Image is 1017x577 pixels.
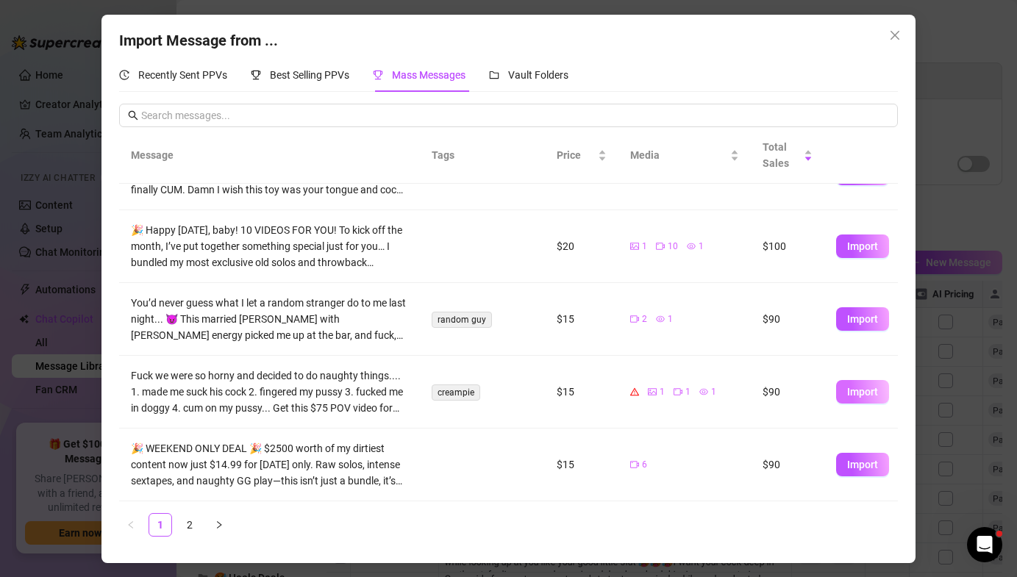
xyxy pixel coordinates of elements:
[141,107,888,123] input: Search messages...
[668,312,673,326] span: 1
[119,70,129,80] span: history
[836,234,889,258] button: Import
[699,387,708,396] span: eye
[847,459,878,470] span: Import
[751,210,824,283] td: $100
[642,312,647,326] span: 2
[373,70,383,80] span: trophy
[420,127,508,184] th: Tags
[545,356,618,429] td: $15
[126,520,135,529] span: left
[685,385,691,399] span: 1
[836,380,889,404] button: Import
[630,147,727,163] span: Media
[131,295,407,343] div: You’d never guess what I let a random stranger do to me last night... 😈 This married [PERSON_NAME...
[711,385,716,399] span: 1
[178,513,201,537] li: 2
[119,127,419,184] th: Message
[131,368,407,416] div: Fuck we were so horny and decided to do naughty things.... 1. made me suck his cock 2. fingered m...
[674,387,682,396] span: video-camera
[432,384,480,401] span: creampie
[557,147,595,163] span: Price
[751,127,824,184] th: Total Sales
[836,307,889,331] button: Import
[618,127,751,184] th: Media
[967,527,1002,562] iframe: Intercom live chat
[131,440,407,489] div: 🎉 WEEKEND ONLY DEAL 🎉 $2500 worth of my dirtiest content now just $14.99 for [DATE] only. Raw sol...
[545,283,618,356] td: $15
[270,69,349,81] span: Best Selling PPVs
[847,313,878,325] span: Import
[489,70,499,80] span: folder
[545,429,618,501] td: $15
[545,127,618,184] th: Price
[660,385,665,399] span: 1
[630,385,639,399] span: warning
[668,240,678,254] span: 10
[630,242,639,251] span: picture
[699,240,704,254] span: 1
[751,356,824,429] td: $90
[508,69,568,81] span: Vault Folders
[648,387,657,396] span: picture
[251,70,261,80] span: trophy
[889,29,901,41] span: close
[883,29,907,41] span: Close
[642,240,647,254] span: 1
[642,458,647,472] span: 6
[656,315,665,323] span: eye
[545,210,618,283] td: $20
[138,69,227,81] span: Recently Sent PPVs
[656,242,665,251] span: video-camera
[179,514,201,536] a: 2
[630,460,639,469] span: video-camera
[836,453,889,476] button: Import
[119,513,143,537] button: left
[207,513,231,537] button: right
[751,429,824,501] td: $90
[847,386,878,398] span: Import
[751,283,824,356] td: $90
[883,24,907,47] button: Close
[687,242,696,251] span: eye
[630,315,639,323] span: video-camera
[392,69,465,81] span: Mass Messages
[149,514,171,536] a: 1
[207,513,231,537] li: Next Page
[763,139,801,171] span: Total Sales
[119,32,278,49] span: Import Message from ...
[128,110,138,121] span: search
[847,240,878,252] span: Import
[131,222,407,270] div: 🎉 Happy [DATE], baby! 10 VIDEOS FOR YOU! To kick off the month, I’ve put together something speci...
[215,520,224,529] span: right
[119,513,143,537] li: Previous Page
[149,513,172,537] li: 1
[432,312,492,328] span: random guy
